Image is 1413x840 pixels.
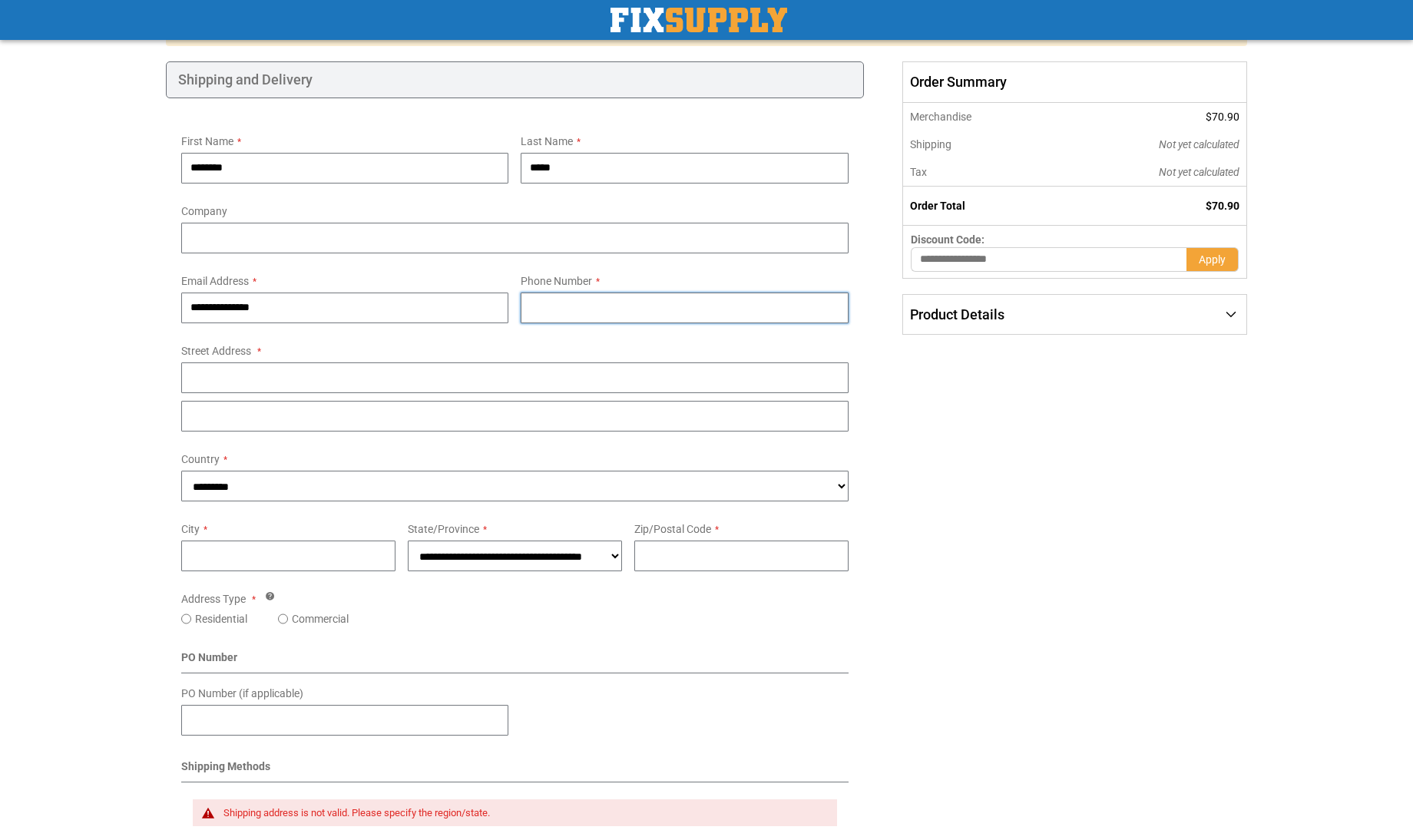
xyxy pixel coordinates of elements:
[181,453,220,465] span: Country
[223,807,822,819] div: Shipping address is not valid. Please specify the region/state.
[181,275,249,287] span: Email Address
[1199,253,1226,266] span: Apply
[902,61,1247,103] span: Order Summary
[634,523,711,535] span: Zip/Postal Code
[195,611,247,627] label: Residential
[1159,138,1239,150] span: Not yet calculated
[910,138,951,150] span: Shipping
[1206,111,1239,123] span: $70.90
[181,523,200,535] span: City
[181,593,246,605] span: Address Type
[611,8,787,32] img: Fix Industrial Supply
[292,611,349,627] label: Commercial
[181,759,849,782] div: Shipping Methods
[521,135,573,147] span: Last Name
[911,233,984,246] span: Discount Code:
[181,205,227,217] span: Company
[181,687,303,699] span: PO Number (if applicable)
[181,135,233,147] span: First Name
[408,523,479,535] span: State/Province
[166,61,864,98] div: Shipping and Delivery
[1159,166,1239,178] span: Not yet calculated
[910,200,965,212] strong: Order Total
[902,158,1055,187] th: Tax
[611,8,787,32] a: store logo
[910,306,1004,322] span: Product Details
[181,345,251,357] span: Street Address
[1186,247,1239,272] button: Apply
[181,650,849,673] div: PO Number
[521,275,592,287] span: Phone Number
[1206,200,1239,212] span: $70.90
[902,103,1055,131] th: Merchandise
